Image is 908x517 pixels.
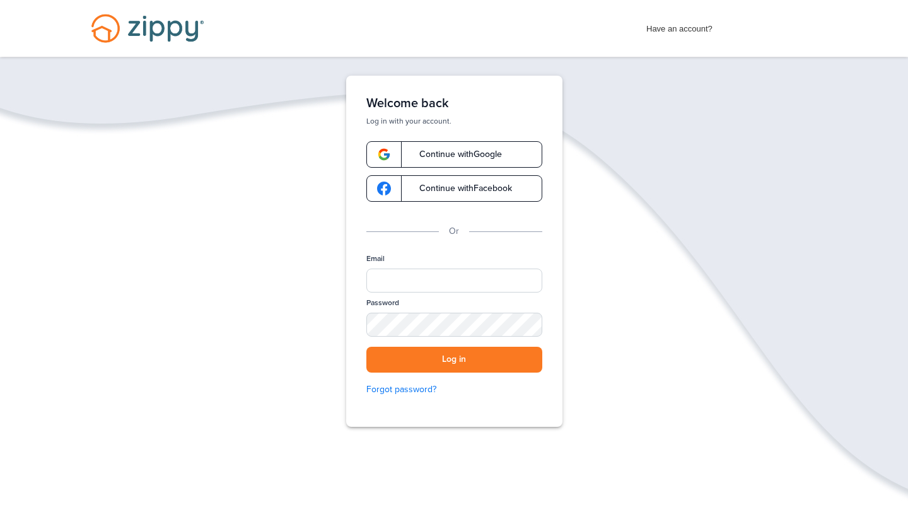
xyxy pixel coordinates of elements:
input: Password [366,313,542,337]
img: google-logo [377,182,391,195]
img: google-logo [377,148,391,161]
p: Or [449,224,459,238]
input: Email [366,269,542,293]
h1: Welcome back [366,96,542,111]
label: Email [366,253,385,264]
span: Continue with Google [407,150,502,159]
button: Log in [366,347,542,373]
label: Password [366,298,399,308]
p: Log in with your account. [366,116,542,126]
a: google-logoContinue withGoogle [366,141,542,168]
a: Forgot password? [366,383,542,397]
span: Have an account? [646,16,713,36]
span: Continue with Facebook [407,184,512,193]
a: google-logoContinue withFacebook [366,175,542,202]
